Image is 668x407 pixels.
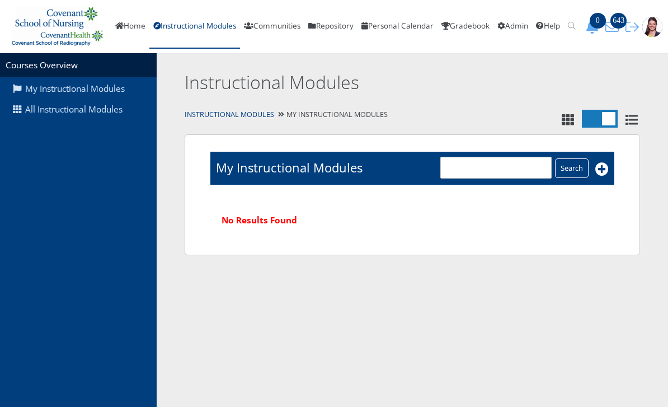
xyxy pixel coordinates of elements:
a: 0 [582,20,602,32]
img: 1943_125_125.jpg [642,17,662,37]
button: 0 [582,20,602,34]
a: Communities [240,4,304,49]
h1: My Instructional Modules [216,159,363,176]
div: No Results Found [210,203,614,238]
h2: Instructional Modules [185,70,547,95]
a: Instructional Modules [149,4,240,49]
span: 0 [590,13,606,29]
i: Add New [595,162,609,176]
i: Tile [559,114,576,126]
a: 643 [602,20,622,32]
a: Home [111,4,149,49]
input: Search [555,158,589,178]
button: 643 [602,20,622,34]
a: Personal Calendar [357,4,438,49]
a: Repository [304,4,357,49]
div: My Instructional Modules [157,107,668,123]
a: Instructional Modules [185,110,274,119]
a: Gradebook [438,4,493,49]
a: Help [532,4,564,49]
span: 643 [610,13,627,29]
i: List [623,114,640,126]
a: Admin [493,4,532,49]
a: Courses Overview [6,59,78,71]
